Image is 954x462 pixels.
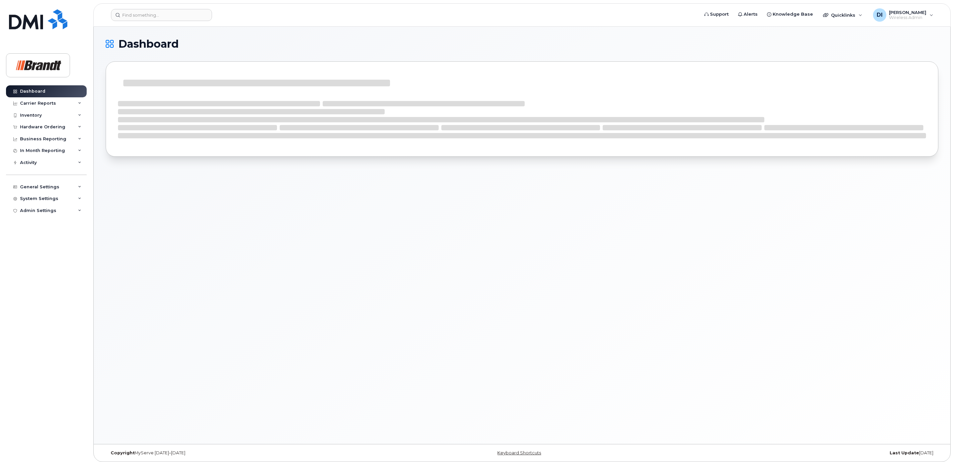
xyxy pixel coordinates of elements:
[497,450,541,455] a: Keyboard Shortcuts
[890,450,919,455] strong: Last Update
[106,450,383,456] div: MyServe [DATE]–[DATE]
[118,39,179,49] span: Dashboard
[111,450,135,455] strong: Copyright
[661,450,938,456] div: [DATE]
